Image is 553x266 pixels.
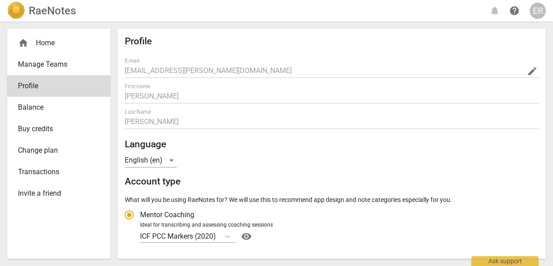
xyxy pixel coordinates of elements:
[125,109,151,115] label: Last Name
[18,145,92,156] span: Change plan
[530,3,546,19] button: ER
[7,2,25,20] img: Logo
[239,229,254,244] button: Help
[18,188,92,199] span: Invite a friend
[18,38,29,48] span: home
[239,231,254,242] span: visibility
[125,84,150,89] label: First name
[125,195,539,205] p: What will you be using RaeNotes for? We will use this to recommend app design and note categories...
[18,124,92,134] span: Buy credits
[7,54,110,75] a: Manage Teams
[140,221,536,229] div: Ideal for transcribing and assessing coaching sessions
[471,256,539,266] div: Ask support
[217,232,219,240] input: Ideal for transcribing and assessing coaching sessionsICF PCC Markers (2020)Help
[18,59,92,70] span: Manage Teams
[7,161,110,183] a: Transactions
[140,210,194,220] span: Mentor Coaching
[125,204,539,244] div: Account type
[527,66,538,77] span: edit
[125,36,539,47] h2: Profile
[7,97,110,118] a: Balance
[18,81,92,91] span: Profile
[506,3,522,19] a: Help
[18,38,92,48] div: Home
[125,139,539,150] h2: Language
[140,231,216,241] p: ICF PCC Markers (2020)
[125,176,539,187] h2: Account type
[7,118,110,140] a: Buy credits
[7,183,110,204] a: Invite a friend
[7,2,76,20] a: LogoRaeNotes
[125,58,140,64] label: E-mail
[7,32,110,54] div: Home
[7,140,110,161] a: Change plan
[236,229,254,244] a: Help
[29,4,76,17] h2: RaeNotes
[18,167,92,177] span: Transactions
[526,65,539,77] button: Change Email
[18,102,92,113] span: Balance
[7,75,110,97] a: Profile
[125,153,177,167] div: English (en)
[509,5,520,16] span: help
